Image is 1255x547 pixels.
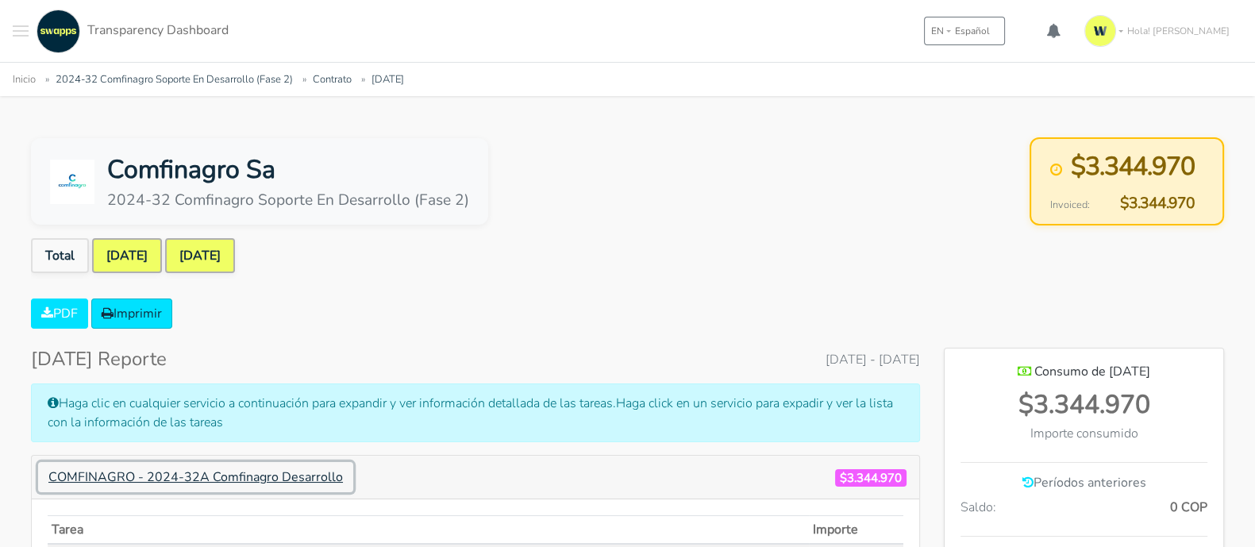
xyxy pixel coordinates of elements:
span: Transparency Dashboard [87,21,229,39]
a: 2024-32 Comfinagro Soporte En Desarrollo (Fase 2) [56,72,293,87]
span: $3.344.970 [1071,148,1195,186]
th: Tarea [48,515,809,543]
a: Contrato [313,72,352,87]
span: $3.344.970 [835,469,907,487]
span: Hola! [PERSON_NAME] [1127,24,1230,38]
img: Comfinagro Sa [50,160,94,204]
div: Importe consumido [960,424,1207,443]
h4: [DATE] Reporte [31,348,167,371]
img: isotipo-3-3e143c57.png [1084,15,1116,47]
span: $3.344.970 [1099,192,1195,215]
a: [DATE] [165,238,235,273]
img: swapps-linkedin-v2.jpg [37,10,80,53]
a: Total [31,238,89,273]
a: [DATE] [92,238,162,273]
button: ENEspañol [924,17,1005,45]
span: 0 COP [1170,498,1207,517]
a: PDF [31,299,88,329]
th: Importe [809,515,903,543]
span: Invoiced: [1050,198,1090,213]
span: [DATE] - [DATE] [826,350,920,369]
button: Toggle navigation menu [13,10,29,53]
div: Comfinagro Sa [107,151,469,189]
div: $3.344.970 [960,386,1207,424]
span: Consumo de [DATE] [1034,363,1150,380]
a: Hola! [PERSON_NAME] [1078,9,1242,53]
span: Español [955,24,990,38]
a: Imprimir [91,299,172,329]
button: COMFINAGRO - 2024-32A Comfinagro Desarrollo [38,462,353,492]
a: [DATE] [371,72,404,87]
a: Inicio [13,72,36,87]
h6: Períodos anteriores [960,476,1207,491]
div: 2024-32 Comfinagro Soporte En Desarrollo (Fase 2) [107,189,469,212]
span: Saldo: [960,498,996,517]
a: Transparency Dashboard [33,10,229,53]
div: Haga clic en cualquier servicio a continuación para expandir y ver información detallada de las t... [31,383,920,442]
